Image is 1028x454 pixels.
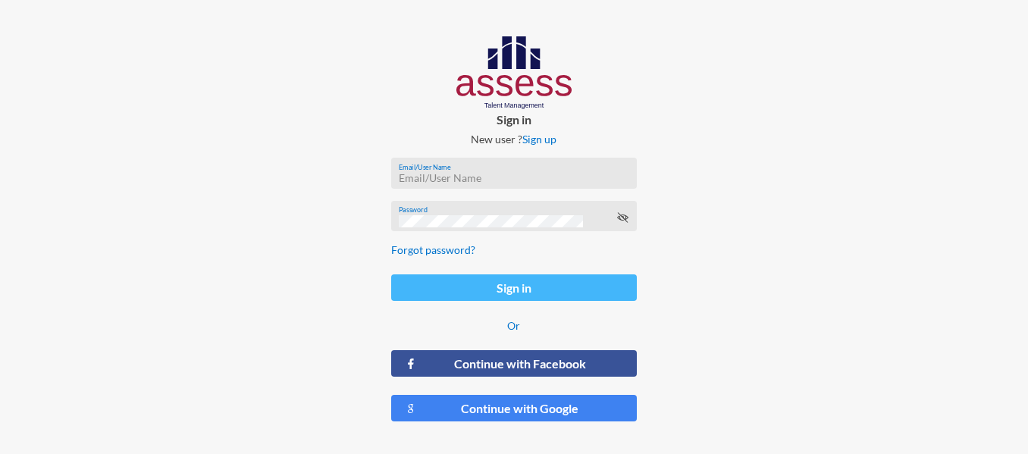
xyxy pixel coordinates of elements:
[391,243,475,256] a: Forgot password?
[391,274,637,301] button: Sign in
[522,133,556,146] a: Sign up
[456,36,572,109] img: AssessLogoo.svg
[391,395,637,421] button: Continue with Google
[379,133,649,146] p: New user ?
[399,172,628,184] input: Email/User Name
[379,112,649,127] p: Sign in
[391,350,637,377] button: Continue with Facebook
[391,319,637,332] p: Or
